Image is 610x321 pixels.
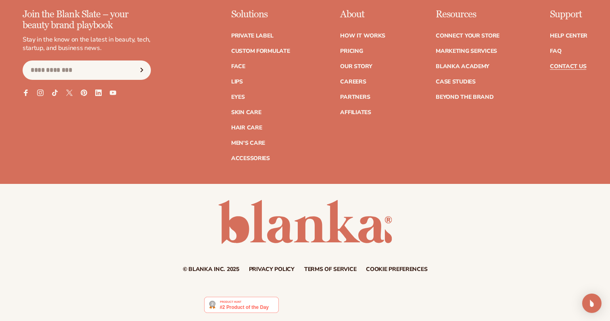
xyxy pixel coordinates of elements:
a: FAQ [550,48,561,54]
a: Connect your store [436,33,499,39]
div: Open Intercom Messenger [582,294,602,313]
a: Help Center [550,33,587,39]
a: Face [231,64,245,69]
p: Stay in the know on the latest in beauty, tech, startup, and business news. [23,35,151,52]
p: Join the Blank Slate – your beauty brand playbook [23,9,151,31]
a: Marketing services [436,48,497,54]
a: Careers [340,79,366,85]
a: Privacy policy [249,267,295,272]
p: About [340,9,385,20]
a: Affiliates [340,110,371,115]
a: Partners [340,94,370,100]
img: Blanka - Start a beauty or cosmetic line in under 5 minutes | Product Hunt [204,297,279,313]
p: Solutions [231,9,290,20]
a: Blanka Academy [436,64,489,69]
a: Our Story [340,64,372,69]
p: Resources [436,9,499,20]
a: Eyes [231,94,245,100]
a: How It Works [340,33,385,39]
iframe: Customer reviews powered by Trustpilot [285,296,406,317]
a: Hair Care [231,125,262,131]
button: Subscribe [133,60,150,80]
p: Support [550,9,587,20]
a: Private label [231,33,273,39]
a: Custom formulate [231,48,290,54]
a: Pricing [340,48,363,54]
a: Contact Us [550,64,586,69]
a: Beyond the brand [436,94,494,100]
a: Case Studies [436,79,476,85]
a: Lips [231,79,243,85]
a: Skin Care [231,110,261,115]
a: Cookie preferences [366,267,427,272]
a: Terms of service [304,267,357,272]
small: © Blanka Inc. 2025 [183,265,239,273]
a: Accessories [231,156,270,161]
a: Men's Care [231,140,265,146]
